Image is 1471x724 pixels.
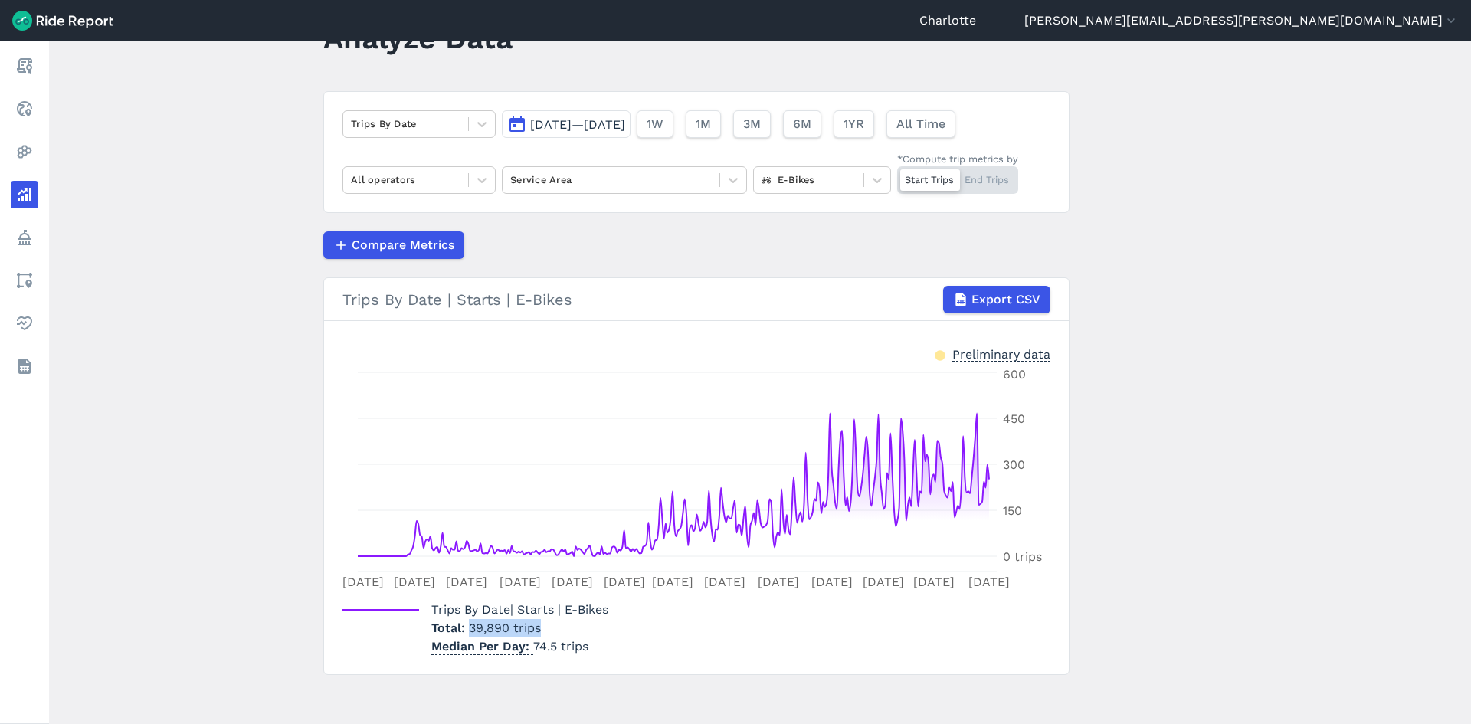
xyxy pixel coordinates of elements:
span: Median Per Day [431,634,533,655]
button: 1W [637,110,673,138]
span: 6M [793,115,811,133]
tspan: [DATE] [652,575,693,589]
tspan: 0 trips [1003,549,1042,564]
div: *Compute trip metrics by [897,152,1018,166]
tspan: [DATE] [968,575,1010,589]
tspan: [DATE] [704,575,745,589]
button: All Time [886,110,955,138]
tspan: [DATE] [758,575,799,589]
img: Ride Report [12,11,113,31]
tspan: [DATE] [863,575,904,589]
button: Export CSV [943,286,1050,313]
button: Compare Metrics [323,231,464,259]
tspan: [DATE] [500,575,541,589]
span: Export CSV [971,290,1040,309]
tspan: [DATE] [394,575,435,589]
span: | Starts | E-Bikes [431,602,608,617]
tspan: [DATE] [446,575,487,589]
a: Policy [11,224,38,251]
span: [DATE]—[DATE] [530,117,625,132]
tspan: [DATE] [811,575,853,589]
a: Areas [11,267,38,294]
p: 74.5 trips [431,637,608,656]
a: Heatmaps [11,138,38,165]
a: Datasets [11,352,38,380]
span: All Time [896,115,945,133]
span: 1M [696,115,711,133]
tspan: [DATE] [552,575,593,589]
button: 1YR [834,110,874,138]
button: 6M [783,110,821,138]
span: Trips By Date [431,598,510,618]
tspan: [DATE] [604,575,645,589]
button: [DATE]—[DATE] [502,110,631,138]
a: Realtime [11,95,38,123]
span: 3M [743,115,761,133]
span: 1W [647,115,663,133]
tspan: [DATE] [342,575,384,589]
tspan: 150 [1003,503,1022,518]
a: Analyze [11,181,38,208]
button: [PERSON_NAME][EMAIL_ADDRESS][PERSON_NAME][DOMAIN_NAME] [1024,11,1459,30]
tspan: 450 [1003,411,1025,426]
div: Trips By Date | Starts | E-Bikes [342,286,1050,313]
div: Preliminary data [952,346,1050,362]
tspan: 300 [1003,457,1025,472]
tspan: [DATE] [913,575,955,589]
span: Total [431,621,469,635]
tspan: 600 [1003,367,1026,382]
a: Charlotte [919,11,976,30]
button: 3M [733,110,771,138]
a: Report [11,52,38,80]
span: 1YR [844,115,864,133]
span: Compare Metrics [352,236,454,254]
button: 1M [686,110,721,138]
span: 39,890 trips [469,621,541,635]
a: Health [11,310,38,337]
